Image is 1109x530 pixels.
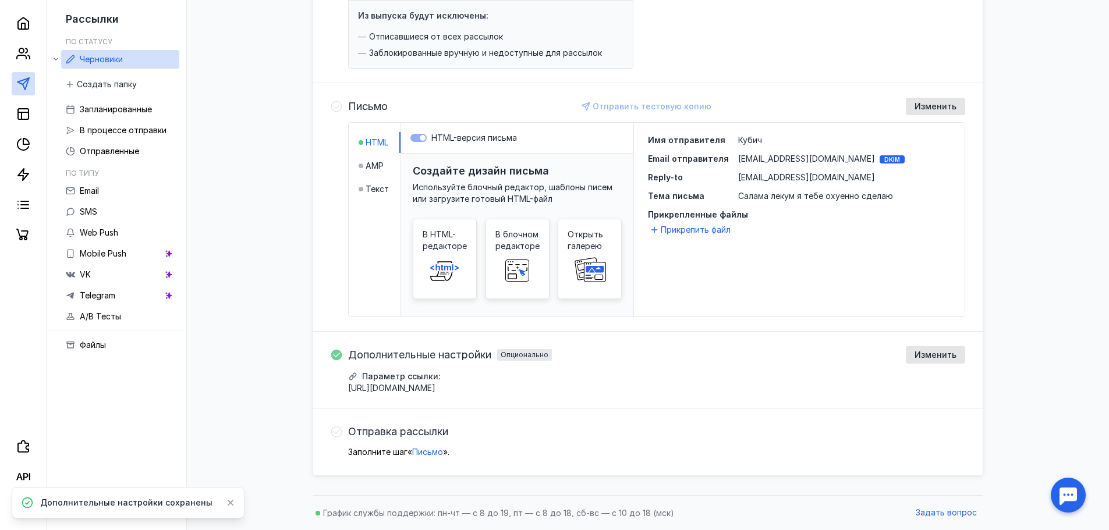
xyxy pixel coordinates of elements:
[366,183,389,195] span: Текст
[80,269,91,279] span: VK
[61,286,179,305] a: Telegram
[738,135,762,145] span: Кубич
[661,224,731,236] span: Прикрепить файл
[61,142,179,161] a: Отправленные
[348,349,552,361] h4: Дополнительные настройкиОпционально
[413,165,549,177] h3: Создайте дизайн письма
[738,172,875,182] span: [EMAIL_ADDRESS][DOMAIN_NAME]
[80,340,106,350] span: Файлы
[568,229,612,252] span: Открыть галерею
[348,101,388,112] h4: Письмо
[61,182,179,200] a: Email
[880,155,905,163] div: DKIM
[648,223,735,237] button: Прикрепить файл
[495,229,540,252] span: В блочном редакторе
[348,446,965,458] p: Заполните шаг « » .
[916,508,977,518] span: Задать вопрос
[80,311,121,321] span: A/B Тесты
[77,80,137,90] span: Создать папку
[80,248,126,258] span: Mobile Push
[40,497,212,508] span: Дополнительные настройки сохранены
[61,121,179,140] a: В процессе отправки
[648,172,683,182] span: Reply-to
[80,54,123,64] span: Черновики
[648,191,704,201] span: Тема письма
[323,508,674,518] span: График службы поддержки: пн-чт — с 8 до 19, пт — с 8 до 18, сб-вс — с 10 до 18 (мск)
[61,223,179,242] a: Web Push
[362,371,441,381] span: Параметр ссылки:
[915,102,956,112] span: Изменить
[738,191,893,201] span: Салама лекум я тебе охуенно сделаю
[366,137,388,148] span: HTML
[61,76,143,93] button: Создать папку
[348,349,491,361] span: Дополнительные настройки
[738,153,875,165] span: [EMAIL_ADDRESS][DOMAIN_NAME]
[369,31,503,42] span: Отписавшиеся от всех рассылок
[80,290,115,300] span: Telegram
[412,446,443,458] button: Письмо
[61,336,179,354] a: Файлы
[80,207,97,216] span: SMS
[80,125,166,135] span: В процессе отправки
[66,37,112,46] h5: По статусу
[61,100,179,119] a: Запланированные
[915,350,956,360] span: Изменить
[412,447,443,457] span: Письмо
[61,265,179,284] a: VK
[369,47,602,59] span: Заблокированные вручную и недоступные для рассылок
[66,169,99,177] h5: По типу
[80,146,139,156] span: Отправленные
[910,504,983,522] button: Задать вопрос
[648,135,725,145] span: Имя отправителя
[648,154,729,163] span: Email отправителя
[906,346,965,364] button: Изменить
[358,10,488,20] h4: Из выпуска будут исключены:
[61,244,179,263] a: Mobile Push
[80,227,118,237] span: Web Push
[423,229,467,252] span: В HTML-редакторе
[366,160,384,172] span: AMP
[501,351,548,358] div: Опционально
[906,98,965,115] button: Изменить
[66,13,119,25] span: Рассылки
[80,104,152,114] span: Запланированные
[61,307,179,326] a: A/B Тесты
[80,186,99,195] span: Email
[61,50,179,69] a: Черновики
[413,182,612,204] span: Используйте блочный редактор, шаблоны писем или загрузите готовый HTML-файл
[648,209,951,220] span: Прикрепленные файлы
[348,426,448,437] h4: Отправка рассылки
[61,202,179,221] a: SMS
[431,133,517,143] span: HTML-версия письма
[348,382,435,394] span: [URL][DOMAIN_NAME]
